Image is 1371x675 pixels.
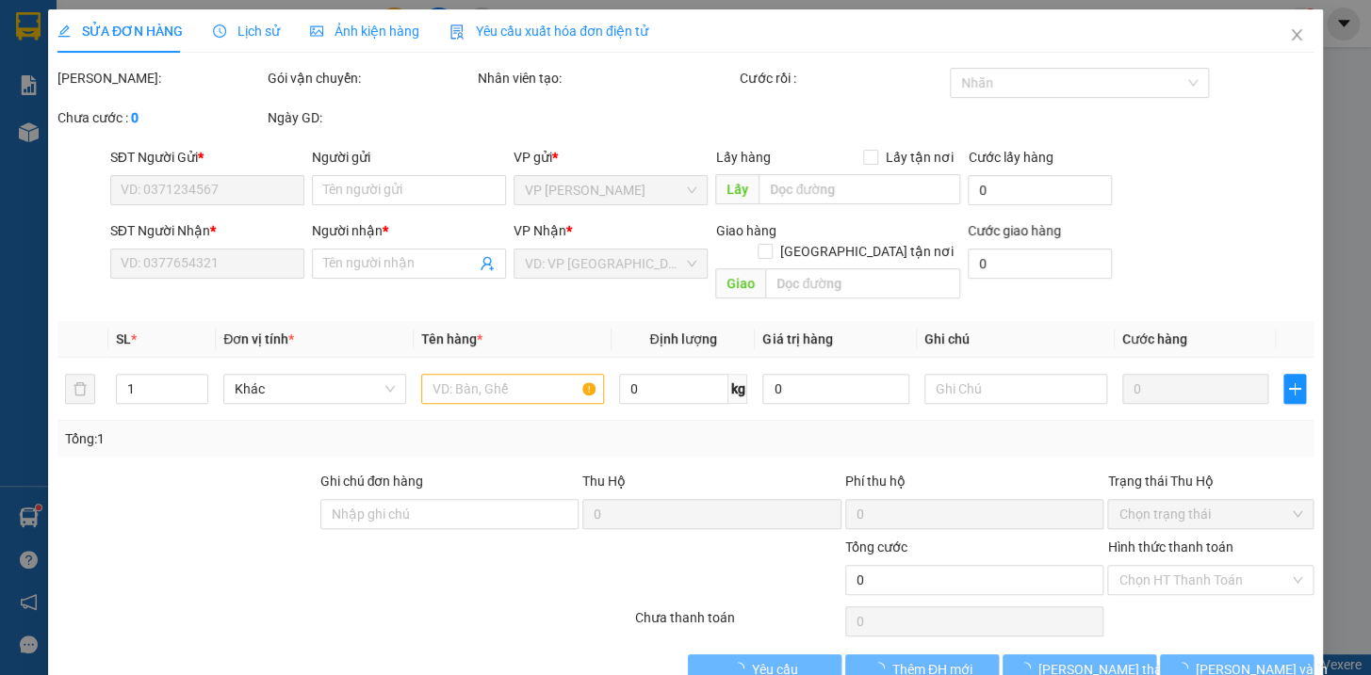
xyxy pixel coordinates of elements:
[917,321,1115,358] th: Ghi chú
[319,474,423,489] label: Ghi chú đơn hàng
[762,331,832,346] span: Giá trị hàng
[1118,500,1302,528] span: Chọn trạng thái
[319,499,579,529] input: Ghi chú đơn hàng
[57,107,264,128] div: Chưa cước :
[1289,27,1304,42] span: close
[514,223,566,238] span: VP Nhận
[1270,9,1323,62] button: Close
[268,68,474,88] div: Gói vận chuyển:
[968,175,1112,205] input: Cước lấy hàng
[1107,471,1314,491] div: Trạng thái Thu Hộ
[1122,331,1187,346] span: Cước hàng
[924,374,1107,404] input: Ghi Chú
[740,68,946,88] div: Cước rồi :
[131,110,139,125] b: 0
[65,428,530,449] div: Tổng: 1
[715,150,770,165] span: Lấy hàng
[110,147,304,168] div: SĐT Người Gửi
[110,220,304,241] div: SĐT Người Nhận
[582,474,626,489] span: Thu Hộ
[99,109,455,228] h2: VP Nhận: VP Hàng LC
[845,471,1104,499] div: Phí thu hộ
[715,268,765,298] span: Giao
[715,223,775,238] span: Giao hàng
[10,109,152,140] h2: N53PN2MX
[525,176,696,204] span: VP Gia Lâm
[968,223,1061,238] label: Cước giao hàng
[116,331,131,346] span: SL
[845,539,907,554] span: Tổng cước
[114,44,230,75] b: Sao Việt
[449,24,648,39] span: Yêu cầu xuất hóa đơn điện tử
[213,24,226,38] span: clock-circle
[478,68,737,88] div: Nhân viên tạo:
[252,15,455,46] b: [DOMAIN_NAME]
[773,241,960,262] span: [GEOGRAPHIC_DATA] tận nơi
[1107,539,1232,554] label: Hình thức thanh toán
[872,662,892,675] span: loading
[223,331,294,346] span: Đơn vị tính
[1122,374,1269,404] input: 0
[421,374,604,404] input: VD: Bàn, Ghế
[57,24,71,38] span: edit
[968,249,1112,279] input: Cước giao hàng
[310,24,419,39] span: Ảnh kiện hàng
[57,68,264,88] div: [PERSON_NAME]:
[1175,662,1196,675] span: loading
[968,150,1053,165] label: Cước lấy hàng
[213,24,280,39] span: Lịch sử
[421,331,482,346] span: Tên hàng
[65,374,95,404] button: delete
[57,24,183,39] span: SỬA ĐƠN HÀNG
[480,256,495,271] span: user-add
[731,662,752,675] span: loading
[715,174,759,204] span: Lấy
[312,147,506,168] div: Người gửi
[449,24,465,40] img: icon
[1283,374,1306,404] button: plus
[728,374,747,404] span: kg
[268,107,474,128] div: Ngày GD:
[649,331,716,346] span: Định lượng
[1284,381,1305,396] span: plus
[10,15,105,109] img: logo.jpg
[633,607,843,640] div: Chưa thanh toán
[310,24,323,38] span: picture
[312,220,506,241] div: Người nhận
[235,375,395,403] span: Khác
[878,147,960,168] span: Lấy tận nơi
[759,174,960,204] input: Dọc đường
[514,147,708,168] div: VP gửi
[1018,662,1038,675] span: loading
[765,268,960,298] input: Dọc đường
